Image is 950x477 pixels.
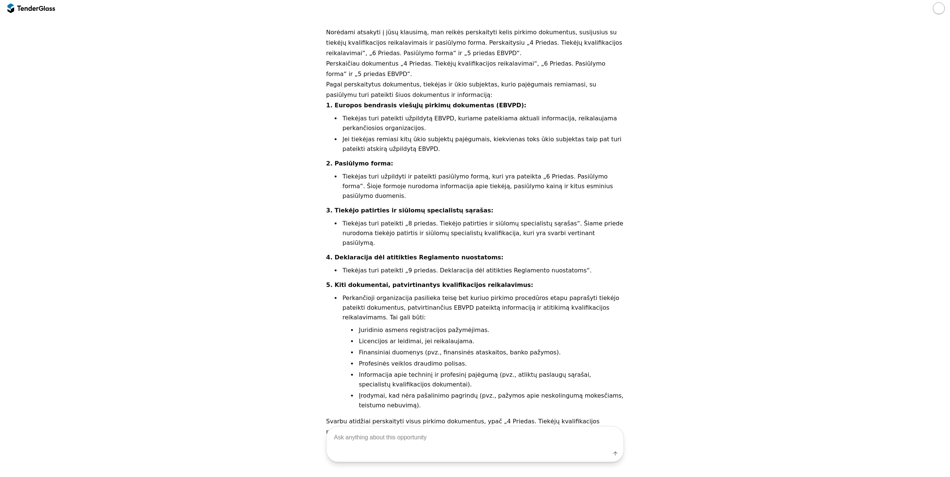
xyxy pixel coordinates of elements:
[357,337,624,346] li: Licencijos ar leidimai, jei reikalaujama.
[357,359,624,369] li: Profesinės veiklos draudimo polisas.
[326,160,393,167] strong: 2. Pasiūlymo forma:
[326,102,526,109] strong: 1. Europos bendrasis viešųjų pirkimų dokumentas (EBVPD):
[357,370,624,389] li: Informacija apie techninį ir profesinį pajėgumą (pvz., atliktų paslaugų sąrašai, specialistų kval...
[326,254,504,261] strong: 4. Deklaracija dėl atitikties Reglamento nuostatoms:
[357,325,624,335] li: Juridinio asmens registracijos pažymėjimas.
[326,207,493,214] strong: 3. Tiekėjo patirties ir siūlomų specialistų sąrašas:
[341,266,624,275] li: Tiekėjas turi pateikti „9 priedas. Deklaracija dėl atitikties Reglamento nuostatoms“.
[326,27,624,59] p: Norėdami atsakyti į jūsų klausimą, man reikės perskaityti kelis pirkimo dokumentus, susijusius su...
[326,79,624,100] p: Pagal perskaitytus dokumentus, tiekėjas ir ūkio subjektas, kurio pajėgumais remiamasi, su pasiūly...
[341,293,624,410] li: Perkančioji organizacija pasilieka teisę bet kuriuo pirkimo procedūros etapu paprašyti tiekėjo pa...
[341,172,624,201] li: Tiekėjas turi užpildyti ir pateikti pasiūlymo formą, kuri yra pateikta „6 Priedas. Pasiūlymo form...
[341,135,624,154] li: Jei tiekėjas remiasi kitų ūkio subjektų pajėgumais, kiekvienas toks ūkio subjektas taip pat turi ...
[341,219,624,248] li: Tiekėjas turi pateikti „8 priedas. Tiekėjo patirties ir siūlomų specialistų sąrašas“. Šiame pried...
[357,348,624,357] li: Finansiniai duomenys (pvz., finansinės ataskaitos, banko pažymos).
[326,281,533,288] strong: 5. Kiti dokumentai, patvirtinantys kvalifikacijos reikalavimus:
[341,114,624,133] li: Tiekėjas turi pateikti užpildytą EBVPD, kuriame pateikiama aktuali informacija, reikalaujama perk...
[326,59,624,79] p: Perskaičiau dokumentus „4 Priedas. Tiekėjų kvalifikacijos reikalavimai“, „6 Priedas. Pasiūlymo fo...
[357,391,624,410] li: Įrodymai, kad nėra pašalinimo pagrindų (pvz., pažymos apie neskolingumą mokesčiams, teistumo nebu...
